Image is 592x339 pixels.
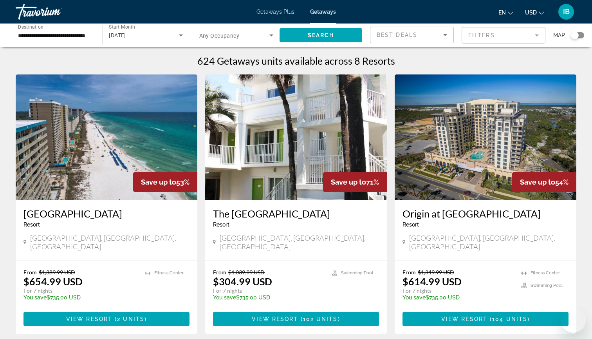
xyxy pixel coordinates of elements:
[213,208,379,219] a: The [GEOGRAPHIC_DATA]
[402,221,419,228] span: Resort
[154,270,184,276] span: Fitness Center
[213,276,272,287] p: $304.99 USD
[213,269,226,276] span: From
[402,312,569,326] button: View Resort(104 units)
[409,234,569,251] span: [GEOGRAPHIC_DATA], [GEOGRAPHIC_DATA], [GEOGRAPHIC_DATA]
[303,316,338,322] span: 102 units
[23,287,137,294] p: For 7 nights
[16,74,197,200] img: S352E01X.jpg
[298,316,340,322] span: ( )
[141,178,176,186] span: Save up to
[18,24,43,29] span: Destination
[556,4,576,20] button: User Menu
[213,294,324,301] p: $735.00 USD
[520,178,555,186] span: Save up to
[228,269,265,276] span: $1,039.99 USD
[213,294,236,301] span: You save
[441,316,487,322] span: View Resort
[23,208,190,219] a: [GEOGRAPHIC_DATA]
[197,55,395,67] h1: 624 Getaways units available across 8 Resorts
[377,30,447,40] mat-select: Sort by
[377,32,417,38] span: Best Deals
[220,234,379,251] span: [GEOGRAPHIC_DATA], [GEOGRAPHIC_DATA], [GEOGRAPHIC_DATA]
[402,294,513,301] p: $735.00 USD
[66,316,112,322] span: View Resort
[117,316,144,322] span: 2 units
[39,269,75,276] span: $1,389.99 USD
[308,32,334,38] span: Search
[402,287,513,294] p: For 7 nights
[133,172,197,192] div: 53%
[23,312,190,326] button: View Resort(2 units)
[109,24,135,30] span: Start Month
[531,270,560,276] span: Fitness Center
[16,2,94,22] a: Travorium
[418,269,454,276] span: $1,349.99 USD
[112,316,147,322] span: ( )
[213,287,324,294] p: For 7 nights
[205,74,387,200] img: RZ20E01X.jpg
[23,221,40,228] span: Resort
[199,33,240,39] span: Any Occupancy
[402,208,569,219] a: Origin at [GEOGRAPHIC_DATA]
[553,30,565,41] span: Map
[341,270,373,276] span: Swimming Pool
[402,276,462,287] p: $614.99 USD
[331,178,366,186] span: Save up to
[402,269,416,276] span: From
[531,283,563,288] span: Swimming Pool
[213,221,229,228] span: Resort
[561,308,586,333] iframe: Кнопка запуска окна обмена сообщениями
[252,316,298,322] span: View Resort
[395,74,576,200] img: RP00E01X.jpg
[280,28,362,42] button: Search
[402,294,426,301] span: You save
[213,312,379,326] button: View Resort(102 units)
[487,316,530,322] span: ( )
[256,9,294,15] a: Getaways Plus
[30,234,190,251] span: [GEOGRAPHIC_DATA], [GEOGRAPHIC_DATA], [GEOGRAPHIC_DATA]
[23,276,83,287] p: $654.99 USD
[498,9,506,16] span: en
[498,7,513,18] button: Change language
[525,9,537,16] span: USD
[512,172,576,192] div: 54%
[109,32,126,38] span: [DATE]
[563,8,570,16] span: IB
[492,316,527,322] span: 104 units
[525,7,544,18] button: Change currency
[23,294,47,301] span: You save
[323,172,387,192] div: 71%
[310,9,336,15] a: Getaways
[23,269,37,276] span: From
[23,294,137,301] p: $735.00 USD
[462,27,545,44] button: Filter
